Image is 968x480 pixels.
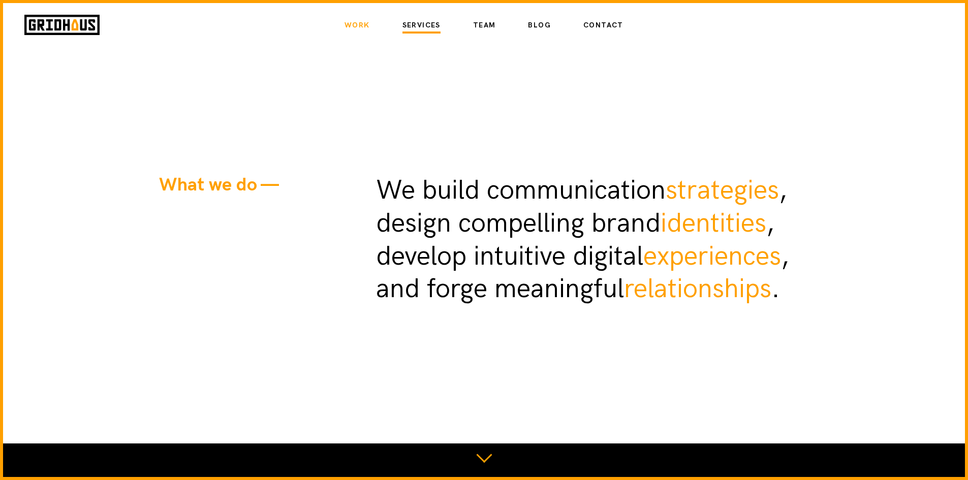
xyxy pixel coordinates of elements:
strong: strategies [666,174,779,207]
a: Services [402,17,441,34]
iframe: Drift Widget Chat Window [759,324,962,435]
h1: What we do [159,174,376,287]
a: Blog [528,17,551,34]
a: Work [345,17,370,34]
strong: experiences [643,240,781,273]
strong: relationships [624,272,771,305]
p: We build communication , design compelling brand , develop intuitive digital , and forge meaningf... [376,174,809,306]
a: Team [473,17,496,34]
a: Contact [583,17,623,34]
iframe: Drift Widget Chat Controller [917,429,956,468]
img: Gridhaus logo [24,15,100,35]
strong: identities [661,207,766,240]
